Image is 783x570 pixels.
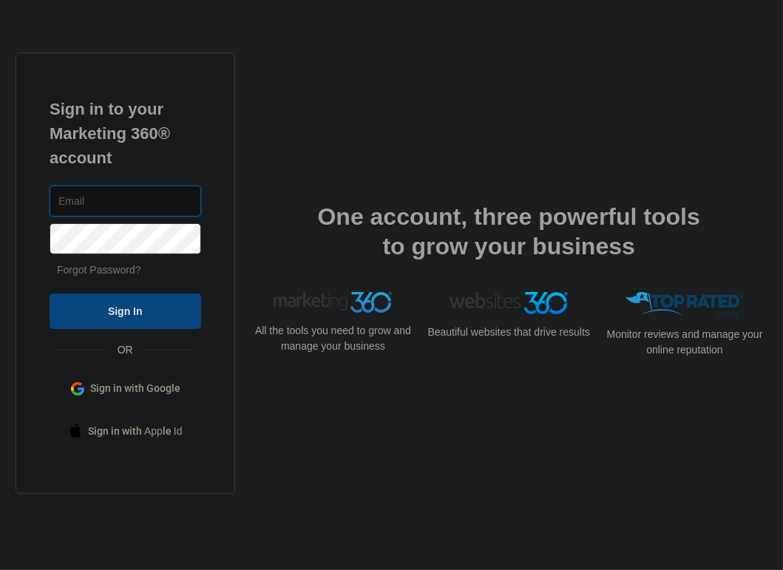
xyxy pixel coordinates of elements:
h2: One account, three powerful tools to grow your business [313,202,705,261]
p: Beautiful websites that drive results [426,325,592,340]
a: Sign in with Apple Id [50,414,201,449]
img: Marketing 360 [274,292,392,313]
input: Email [50,186,201,217]
img: Top Rated Local [626,292,744,316]
span: Sign in with Google [90,381,180,396]
p: All the tools you need to grow and manage your business [251,323,416,354]
span: OR [107,342,143,358]
a: Sign in with Google [50,371,201,407]
p: Monitor reviews and manage your online reputation [602,327,767,358]
a: Forgot Password? [57,264,141,276]
img: Websites 360 [450,292,568,313]
h1: Sign in to your Marketing 360® account [50,97,201,170]
input: Sign In [50,294,201,329]
span: Sign in with Apple Id [88,424,183,439]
